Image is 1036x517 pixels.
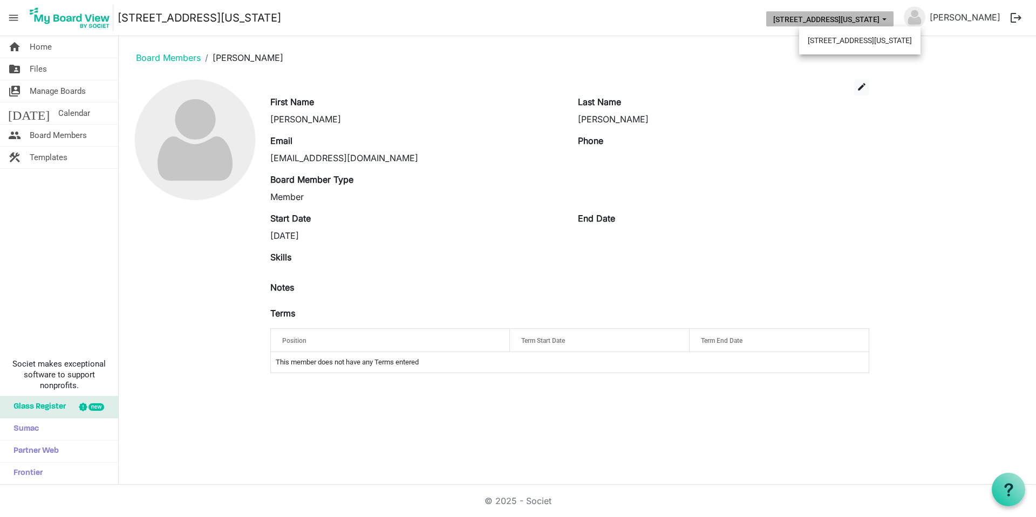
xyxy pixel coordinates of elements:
[8,463,43,484] span: Frontier
[271,352,869,373] td: This member does not have any Terms entered
[58,102,90,124] span: Calendar
[30,58,47,80] span: Files
[578,95,621,108] label: Last Name
[5,359,113,391] span: Societ makes exceptional software to support nonprofits.
[26,4,113,31] img: My Board View Logo
[8,125,21,146] span: people
[521,337,565,344] span: Term Start Date
[136,52,201,63] a: Board Members
[26,4,118,31] a: My Board View Logo
[578,134,603,147] label: Phone
[282,337,306,344] span: Position
[8,418,39,440] span: Sumac
[118,7,281,29] a: [STREET_ADDRESS][US_STATE]
[270,251,291,264] label: Skills
[88,403,104,411] div: new
[904,6,925,28] img: no-profile-picture.svg
[857,82,867,92] span: edit
[270,95,314,108] label: First Name
[270,113,562,126] div: [PERSON_NAME]
[270,307,295,320] label: Terms
[578,113,869,126] div: [PERSON_NAME]
[270,190,562,203] div: Member
[799,31,921,50] li: [STREET_ADDRESS][US_STATE]
[8,396,66,418] span: Glass Register
[854,79,869,95] button: edit
[270,281,294,294] label: Notes
[270,212,311,225] label: Start Date
[270,134,292,147] label: Email
[30,147,67,168] span: Templates
[30,36,52,58] span: Home
[270,173,353,186] label: Board Member Type
[925,6,1005,28] a: [PERSON_NAME]
[270,229,562,242] div: [DATE]
[8,36,21,58] span: home
[135,80,255,200] img: no-profile-picture.svg
[485,495,551,506] a: © 2025 - Societ
[30,125,87,146] span: Board Members
[8,58,21,80] span: folder_shared
[270,151,562,164] div: [EMAIL_ADDRESS][DOMAIN_NAME]
[766,11,894,26] button: 216 E Washington Blvd dropdownbutton
[578,212,615,225] label: End Date
[701,337,742,344] span: Term End Date
[201,51,283,64] li: [PERSON_NAME]
[1005,6,1027,29] button: logout
[30,80,86,102] span: Manage Boards
[3,8,24,28] span: menu
[8,102,50,124] span: [DATE]
[8,147,21,168] span: construction
[8,80,21,102] span: switch_account
[8,440,59,462] span: Partner Web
